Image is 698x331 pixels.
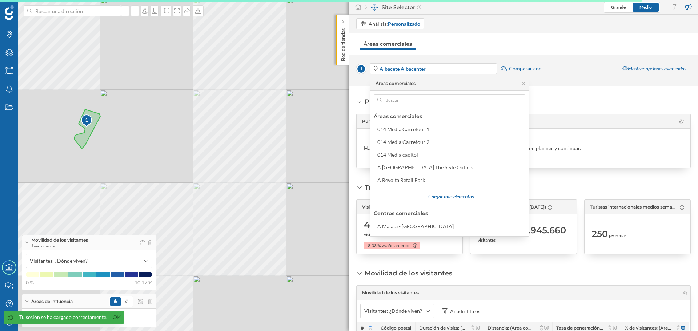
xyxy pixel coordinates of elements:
[382,242,410,249] span: vs año anterior
[450,307,480,315] div: Añadir filtros
[377,126,429,132] div: 014 Media Carrefour 1
[609,232,626,239] span: personas
[366,242,381,249] span: -8.33 %
[362,290,419,296] span: Movilidad de los visitantes
[31,298,73,305] span: Áreas de influencia
[364,231,376,238] span: visitas
[364,145,581,152] div: Haz click en el icono del engranaje para seleccionar un análisis de Expansion planner y continuar.
[592,228,608,240] span: 250
[364,307,422,315] span: Visitantes: ¿Dónde viven?
[376,80,416,87] div: Áreas comerciales
[590,204,678,210] span: Turistas internacionales medios semanales ([DATE] hasta [DATE])
[488,325,535,331] span: Distancia: (Área comercial) ([DATE] hasta [DATE])
[419,325,466,331] span: Duración de visita: (Área comercial) ([DATE] hasta [DATE])
[5,5,14,20] img: Geoblink Logo
[362,204,450,210] span: Visitas en el área comercial ([DATE] hasta [DATE])
[377,139,429,145] div: 014 Media Carrefour 2
[26,279,34,286] span: 0 %
[15,5,40,12] span: Soporte
[618,62,690,75] div: Mostrar opciones avanzadas
[611,4,626,10] span: Grande
[135,279,152,286] span: 10,17 %
[19,314,107,321] div: Tu sesión se ha cargado correctamente.
[388,21,420,27] strong: Personalizado
[31,243,88,249] span: Área comercial
[380,66,426,72] strong: Albacete Albacenter
[478,237,496,243] span: visitantes
[81,116,93,124] div: 1
[365,97,430,106] div: Puntuación de área
[639,4,652,10] span: Medio
[30,257,88,265] span: Visitantes: ¿Dónde viven?
[377,223,454,229] div: A Malata - [GEOGRAPHIC_DATA]
[364,219,447,231] span: 4.516.980 - 6.111.210
[377,177,425,183] div: A Revolta Retail Park
[369,20,420,28] div: Análisis:
[371,4,378,11] img: dashboards-manager.svg
[374,210,428,217] div: Centros comerciales
[360,38,416,50] a: Áreas comerciales
[374,113,422,120] div: Áreas comerciales
[509,65,542,72] span: Comparar con
[365,4,421,11] div: Site Selector
[81,114,93,128] img: pois-map-marker.svg
[625,325,672,331] span: % de visitantes: (Área comercial) ([DATE] hasta [DATE])
[377,152,418,158] div: 014 Media capitol
[362,118,405,125] span: Puntuación de área
[556,325,603,331] span: Tasa de penetración: (Área comercial) ([DATE] hasta [DATE])
[111,313,123,322] a: Ok
[365,183,388,192] div: Tráfico
[340,25,347,61] p: Red de tiendas
[377,164,473,170] div: A [GEOGRAPHIC_DATA] The Style Outlets
[365,269,452,278] div: Movilidad de los visitantes
[356,64,366,74] span: 1
[31,237,88,243] span: Movilidad de los visitantes
[81,114,92,127] div: 1
[377,236,475,242] div: Abanca-BalaídosA​ - [GEOGRAPHIC_DATA]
